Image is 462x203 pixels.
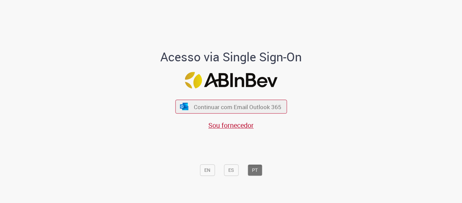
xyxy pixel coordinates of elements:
[248,164,262,176] button: PT
[185,72,277,88] img: Logo ABInBev
[200,164,215,176] button: EN
[208,121,254,130] a: Sou fornecedor
[224,164,238,176] button: ES
[180,103,189,110] img: ícone Azure/Microsoft 360
[175,100,287,114] button: ícone Azure/Microsoft 360 Continuar com Email Outlook 365
[137,50,325,64] h1: Acesso via Single Sign-On
[194,103,281,110] span: Continuar com Email Outlook 365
